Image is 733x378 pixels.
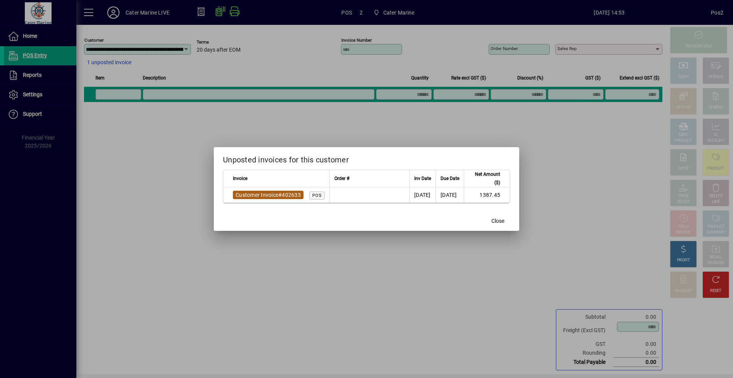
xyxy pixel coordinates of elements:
td: [DATE] [436,187,464,203]
span: # [278,192,282,198]
span: Customer Invoice [236,192,278,198]
span: POS [312,193,322,198]
a: Customer Invoice#402633 [233,191,304,199]
span: Net Amount ($) [469,170,500,187]
span: Inv Date [414,174,431,183]
h2: Unposted invoices for this customer [214,147,519,169]
td: 1387.45 [464,187,510,203]
span: Due Date [441,174,459,183]
button: Close [486,214,510,228]
span: Close [491,217,504,225]
span: 402633 [282,192,301,198]
span: Invoice [233,174,247,183]
td: [DATE] [409,187,436,203]
span: Order # [334,174,349,183]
